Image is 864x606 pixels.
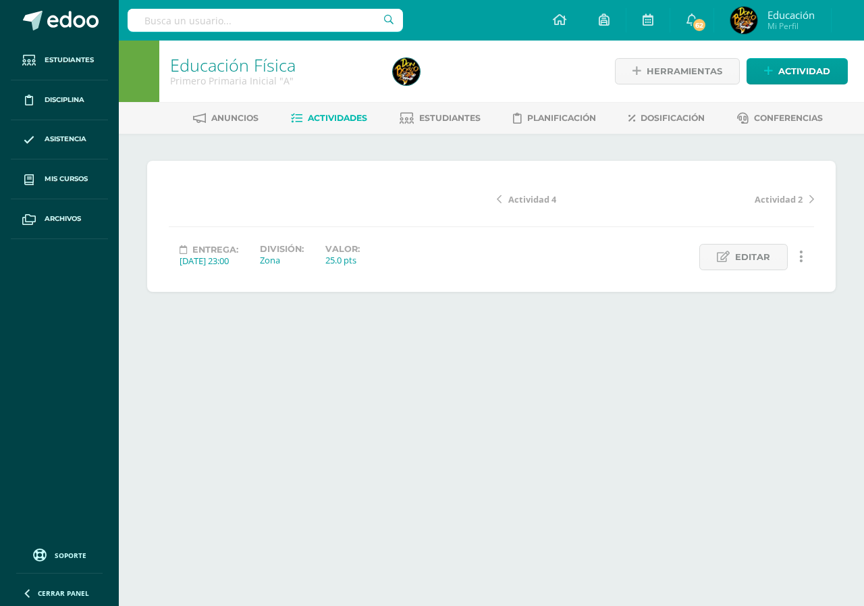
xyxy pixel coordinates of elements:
[45,95,84,105] span: Disciplina
[11,199,108,239] a: Archivos
[308,113,367,123] span: Actividades
[211,113,259,123] span: Anuncios
[38,588,89,598] span: Cerrar panel
[393,58,420,85] img: e848a06d305063da6e408c2e705eb510.png
[45,55,94,66] span: Estudiantes
[655,192,814,205] a: Actividad 2
[755,193,803,205] span: Actividad 2
[325,254,360,266] div: 25.0 pts
[628,107,705,129] a: Dosificación
[180,255,238,267] div: [DATE] 23:00
[747,58,848,84] a: Actividad
[615,58,740,84] a: Herramientas
[55,551,86,560] span: Soporte
[11,120,108,160] a: Asistencia
[508,193,556,205] span: Actividad 4
[45,174,88,184] span: Mis cursos
[192,245,238,255] span: Entrega:
[754,113,823,123] span: Conferencias
[170,55,377,74] h1: Educación Física
[513,107,596,129] a: Planificación
[45,134,86,145] span: Asistencia
[400,107,481,129] a: Estudiantes
[45,213,81,224] span: Archivos
[692,18,707,32] span: 62
[778,59,830,84] span: Actividad
[260,254,304,266] div: Zona
[193,107,259,129] a: Anuncios
[767,8,815,22] span: Educación
[291,107,367,129] a: Actividades
[527,113,596,123] span: Planificación
[170,53,296,76] a: Educación Física
[11,80,108,120] a: Disciplina
[735,245,770,270] span: Editar
[170,74,377,87] div: Primero Primaria Inicial 'A'
[767,20,815,32] span: Mi Perfil
[325,244,360,254] label: Valor:
[128,9,403,32] input: Busca un usuario...
[647,59,722,84] span: Herramientas
[641,113,705,123] span: Dosificación
[16,545,103,563] a: Soporte
[737,107,823,129] a: Conferencias
[497,192,655,205] a: Actividad 4
[11,159,108,199] a: Mis cursos
[260,244,304,254] label: División:
[11,41,108,80] a: Estudiantes
[730,7,757,34] img: e848a06d305063da6e408c2e705eb510.png
[419,113,481,123] span: Estudiantes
